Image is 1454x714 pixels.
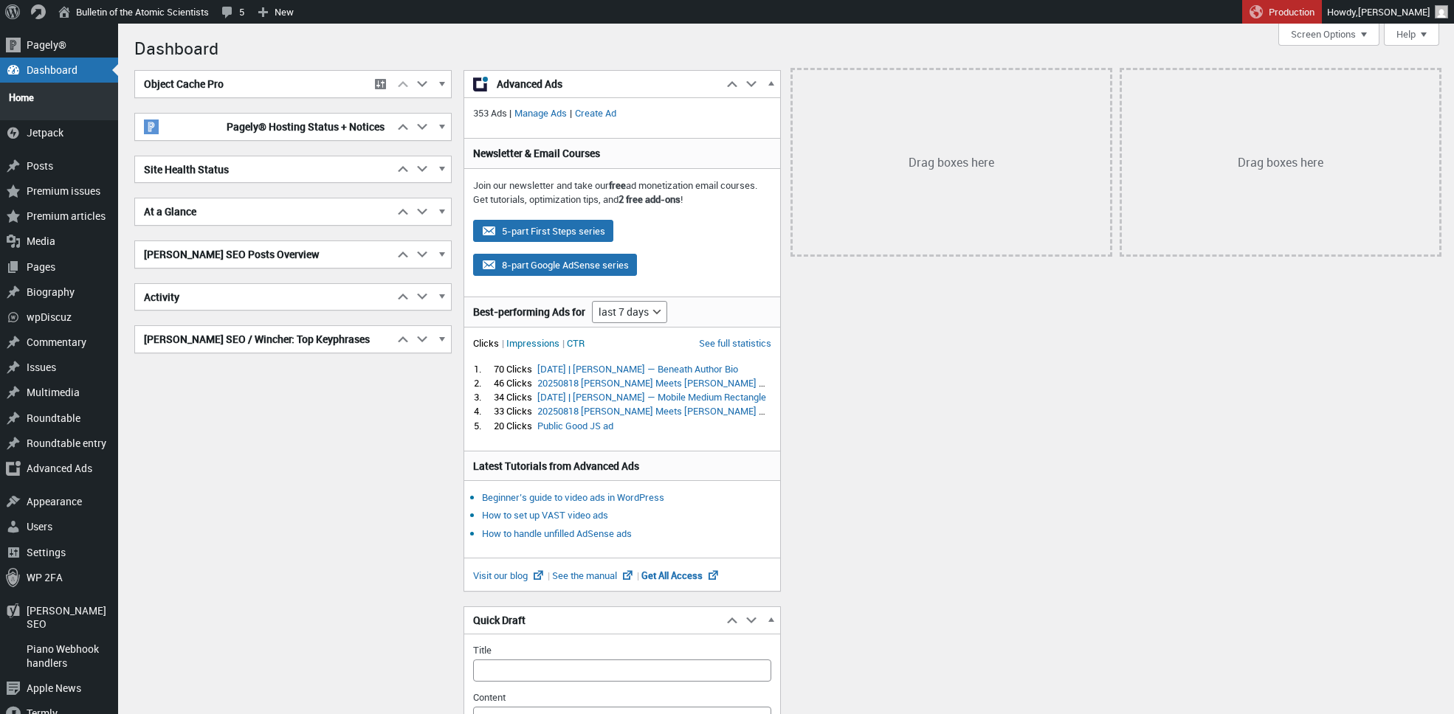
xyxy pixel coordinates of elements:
a: How to handle unfilled AdSense ads [482,527,632,540]
label: Content [473,690,506,704]
h2: [PERSON_NAME] SEO / Wincher: Top Keyphrases [135,326,393,353]
p: 353 Ads | | [473,106,771,121]
div: 46 Clicks [494,376,536,389]
a: Create Ad [572,106,619,119]
button: 5-part First Steps series [473,220,613,242]
a: See full statistics [699,336,771,350]
button: 8-part Google AdSense series [473,254,637,276]
div: 3. [474,390,493,403]
h3: Best-performing Ads for [473,305,585,319]
a: Get All Access [641,569,720,582]
div: 70 Clicks [494,362,536,375]
a: [DATE] | [PERSON_NAME] — Mobile Medium Rectangle [537,390,766,403]
h2: Site Health Status [135,156,393,183]
div: 4. [474,404,493,417]
li: Impressions [506,336,565,350]
h2: Object Cache Pro [135,71,367,97]
strong: free [609,178,626,192]
h2: [PERSON_NAME] SEO Posts Overview [135,241,393,268]
a: [DATE] | [PERSON_NAME] — Beneath Author Bio [537,362,738,375]
a: Public Good JS ad [537,419,613,432]
div: 33 Clicks [494,404,536,417]
a: 20250818 [PERSON_NAME] Meets [PERSON_NAME] — Beneath Author Bio [537,404,850,417]
h1: Dashboard [134,31,1439,63]
a: Manage Ads [511,106,570,119]
a: Beginner’s guide to video ads in WordPress [482,491,664,504]
div: 5. [474,419,493,432]
span: [PERSON_NAME] [1358,5,1430,18]
h2: At a Glance [135,198,393,225]
img: pagely-w-on-b20x20.png [144,119,159,134]
span: Advanced Ads [497,77,714,91]
div: 2. [474,376,493,389]
li: Clicks [473,336,504,350]
a: Visit our blog [473,569,552,582]
a: How to set up VAST video ads [482,508,608,521]
label: Title [473,643,492,656]
div: 34 Clicks [494,390,536,403]
li: CTR [567,336,585,350]
strong: 2 free add-ons [619,193,681,206]
h3: Newsletter & Email Courses [473,146,771,161]
a: 20250818 [PERSON_NAME] Meets [PERSON_NAME] — Mobile Medium Rectangle [537,376,878,389]
button: Screen Options [1278,24,1379,46]
button: Help [1384,24,1439,46]
h2: Activity [135,284,393,311]
div: 20 Clicks [494,419,536,432]
span: Quick Draft [473,613,526,628]
div: 1. [474,362,493,375]
a: See the manual [552,569,641,582]
h3: Latest Tutorials from Advanced Ads [473,459,771,474]
p: Join our newsletter and take our ad monetization email courses. Get tutorials, optimization tips,... [473,178,771,207]
h2: Pagely® Hosting Status + Notices [135,114,393,140]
